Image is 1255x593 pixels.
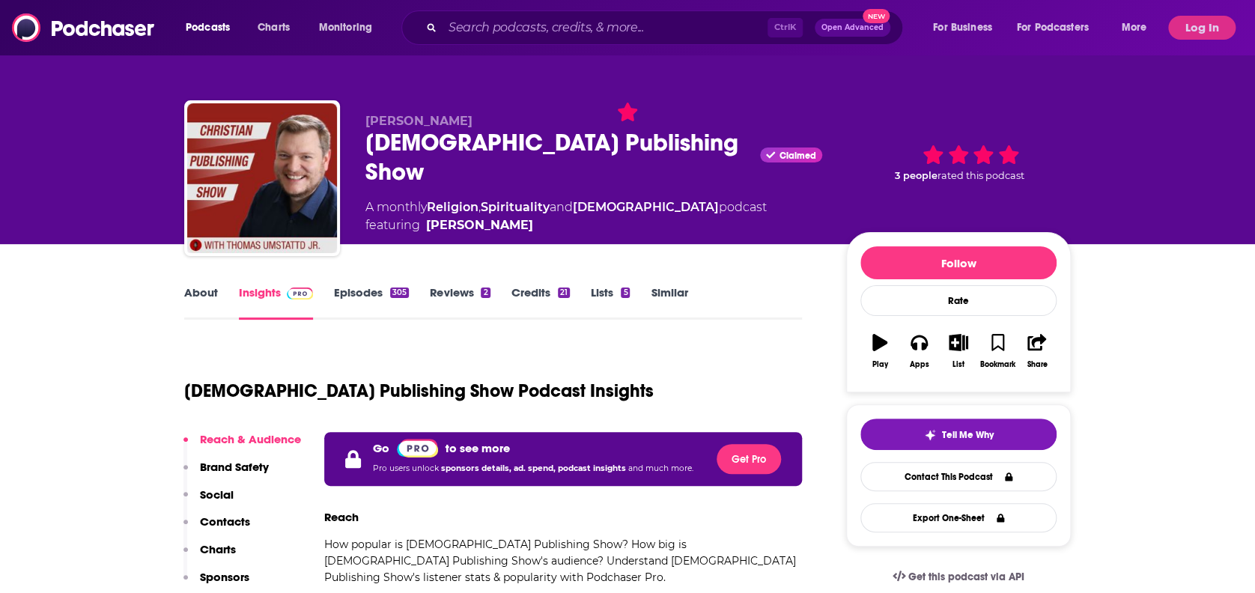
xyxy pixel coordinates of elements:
[939,324,978,378] button: List
[309,16,392,40] button: open menu
[443,16,768,40] input: Search podcasts, credits, & more...
[258,17,290,38] span: Charts
[446,441,510,455] p: to see more
[319,17,372,38] span: Monitoring
[481,200,550,214] a: Spirituality
[200,542,236,556] p: Charts
[899,324,938,378] button: Apps
[573,200,719,214] a: [DEMOGRAPHIC_DATA]
[924,429,936,441] img: tell me why sparkle
[1168,16,1236,40] button: Log In
[860,246,1057,279] button: Follow
[183,432,301,460] button: Reach & Audience
[175,16,249,40] button: open menu
[478,200,481,214] span: ,
[1110,16,1165,40] button: open menu
[860,285,1057,316] div: Rate
[365,114,472,128] span: [PERSON_NAME]
[200,570,249,584] p: Sponsors
[550,200,573,214] span: and
[860,419,1057,450] button: tell me why sparkleTell Me Why
[768,18,803,37] span: Ctrl K
[430,285,490,320] a: Reviews2
[183,514,250,542] button: Contacts
[390,288,409,298] div: 305
[324,510,359,524] h3: Reach
[621,288,630,298] div: 5
[1007,16,1110,40] button: open menu
[186,17,230,38] span: Podcasts
[200,460,269,474] p: Brand Safety
[287,288,313,299] img: Podchaser Pro
[1121,17,1146,38] span: More
[397,439,438,457] img: Podchaser Pro
[511,285,570,320] a: Credits21
[910,360,929,369] div: Apps
[872,360,888,369] div: Play
[821,24,884,31] span: Open Advanced
[815,19,890,37] button: Open AdvancedNew
[860,324,899,378] button: Play
[416,10,917,45] div: Search podcasts, credits, & more...
[248,16,299,40] a: Charts
[952,360,964,369] div: List
[239,285,313,320] a: InsightsPodchaser Pro
[717,444,781,474] button: Get Pro
[12,13,156,42] img: Podchaser - Follow, Share and Rate Podcasts
[933,17,992,38] span: For Business
[591,285,630,320] a: Lists5
[183,460,269,487] button: Brand Safety
[978,324,1017,378] button: Bookmark
[923,16,1011,40] button: open menu
[365,198,767,234] div: A monthly podcast
[184,285,218,320] a: About
[1017,17,1089,38] span: For Podcasters
[373,441,389,455] p: Go
[187,103,337,253] img: Christian Publishing Show
[397,438,438,457] a: Pro website
[334,285,409,320] a: Episodes305
[942,429,994,441] span: Tell Me Why
[426,216,533,234] a: [PERSON_NAME]
[846,114,1071,207] div: 3 peoplerated this podcast
[324,536,802,586] p: How popular is [DEMOGRAPHIC_DATA] Publishing Show? How big is [DEMOGRAPHIC_DATA] Publishing Show'...
[200,514,250,529] p: Contacts
[651,285,687,320] a: Similar
[863,9,890,23] span: New
[441,463,628,473] span: sponsors details, ad. spend, podcast insights
[860,503,1057,532] button: Export One-Sheet
[184,380,654,402] h1: [DEMOGRAPHIC_DATA] Publishing Show Podcast Insights
[427,200,478,214] a: Religion
[200,432,301,446] p: Reach & Audience
[558,288,570,298] div: 21
[1027,360,1047,369] div: Share
[183,542,236,570] button: Charts
[481,288,490,298] div: 2
[373,457,693,480] p: Pro users unlock and much more.
[938,170,1024,181] span: rated this podcast
[980,360,1015,369] div: Bookmark
[860,462,1057,491] a: Contact This Podcast
[183,487,234,515] button: Social
[1018,324,1057,378] button: Share
[908,571,1024,583] span: Get this podcast via API
[365,216,767,234] span: featuring
[780,152,816,159] span: Claimed
[895,170,938,181] span: 3 people
[200,487,234,502] p: Social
